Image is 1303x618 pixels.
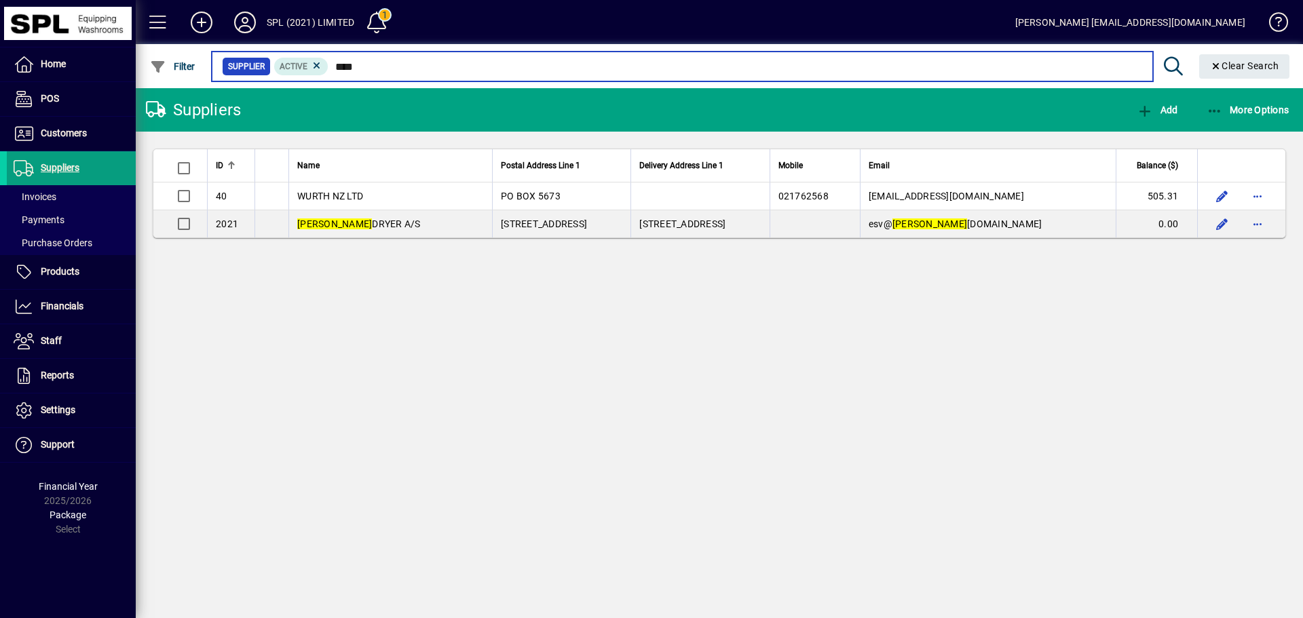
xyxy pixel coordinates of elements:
[41,266,79,277] span: Products
[274,58,328,75] mat-chip: Activation Status: Active
[869,191,1024,201] span: [EMAIL_ADDRESS][DOMAIN_NAME]
[1210,60,1279,71] span: Clear Search
[7,428,136,462] a: Support
[1211,185,1233,207] button: Edit
[1247,213,1268,235] button: More options
[7,255,136,289] a: Products
[501,191,561,201] span: PO BOX 5673
[41,439,75,450] span: Support
[150,61,195,72] span: Filter
[1116,210,1197,237] td: 0.00
[297,218,372,229] em: [PERSON_NAME]
[501,158,580,173] span: Postal Address Line 1
[1199,54,1290,79] button: Clear
[146,99,241,121] div: Suppliers
[267,12,354,33] div: SPL (2021) LIMITED
[1125,158,1190,173] div: Balance ($)
[7,185,136,208] a: Invoices
[7,47,136,81] a: Home
[216,158,223,173] span: ID
[14,191,56,202] span: Invoices
[41,335,62,346] span: Staff
[7,393,136,427] a: Settings
[1259,3,1286,47] a: Knowledge Base
[1137,158,1178,173] span: Balance ($)
[1015,12,1245,33] div: [PERSON_NAME] [EMAIL_ADDRESS][DOMAIN_NAME]
[778,191,829,201] span: 021762568
[501,218,587,229] span: [STREET_ADDRESS]
[216,191,227,201] span: 40
[1203,98,1293,122] button: More Options
[41,301,83,311] span: Financials
[778,158,803,173] span: Mobile
[639,218,725,229] span: [STREET_ADDRESS]
[1247,185,1268,207] button: More options
[228,60,265,73] span: Supplier
[180,10,223,35] button: Add
[41,58,66,69] span: Home
[7,208,136,231] a: Payments
[39,481,98,492] span: Financial Year
[41,404,75,415] span: Settings
[7,117,136,151] a: Customers
[869,218,1042,229] span: esv@ [DOMAIN_NAME]
[41,370,74,381] span: Reports
[869,158,890,173] span: Email
[297,218,421,229] span: DRYER A/S
[216,158,246,173] div: ID
[216,218,238,229] span: 2021
[41,128,87,138] span: Customers
[297,158,484,173] div: Name
[1207,104,1289,115] span: More Options
[297,191,363,201] span: WURTH NZ LTD
[7,359,136,393] a: Reports
[1211,213,1233,235] button: Edit
[280,62,307,71] span: Active
[7,231,136,254] a: Purchase Orders
[7,82,136,116] a: POS
[41,162,79,173] span: Suppliers
[778,158,852,173] div: Mobile
[1137,104,1177,115] span: Add
[147,54,199,79] button: Filter
[639,158,723,173] span: Delivery Address Line 1
[869,158,1108,173] div: Email
[50,509,86,520] span: Package
[7,290,136,324] a: Financials
[223,10,267,35] button: Profile
[41,93,59,104] span: POS
[7,324,136,358] a: Staff
[14,214,64,225] span: Payments
[1133,98,1181,122] button: Add
[297,158,320,173] span: Name
[14,237,92,248] span: Purchase Orders
[1116,182,1197,210] td: 505.31
[892,218,967,229] em: [PERSON_NAME]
